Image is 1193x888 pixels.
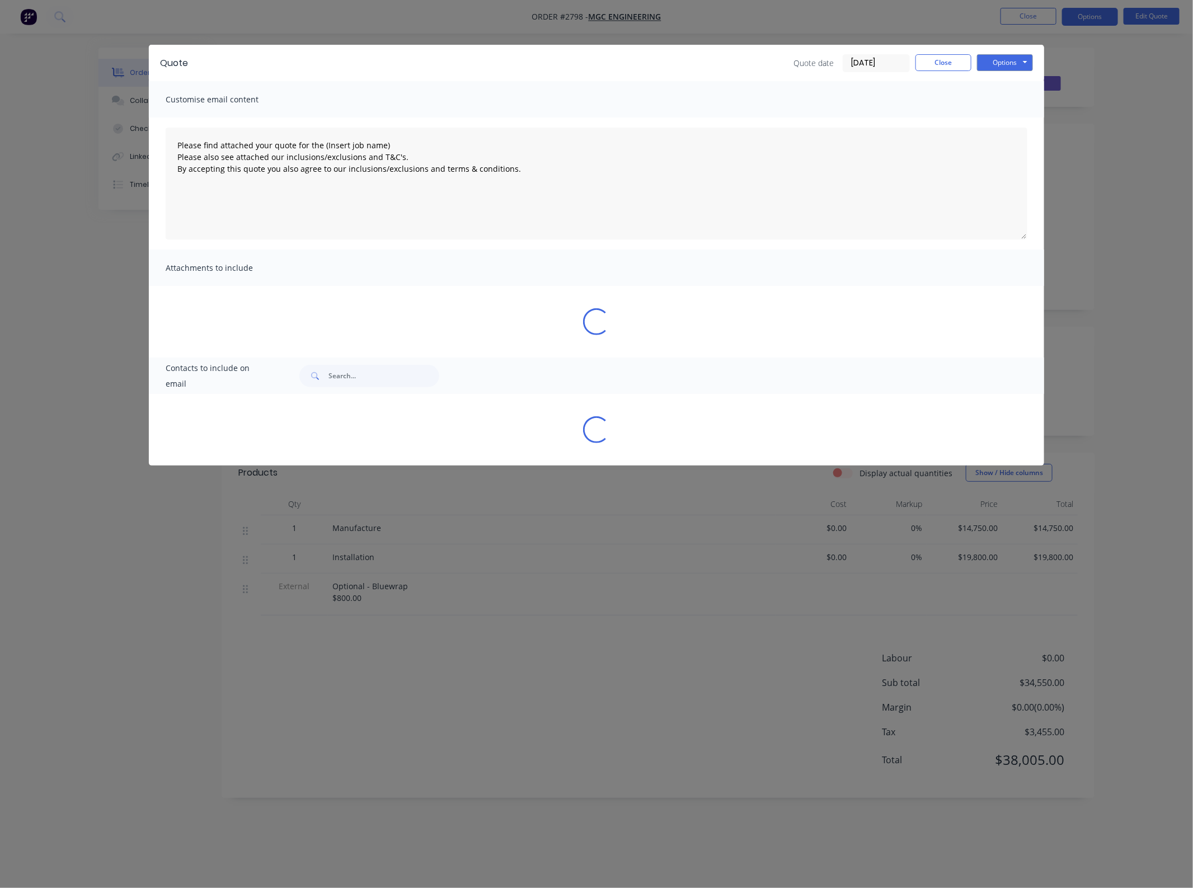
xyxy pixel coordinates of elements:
span: Customise email content [166,92,289,107]
span: Quote date [793,57,834,69]
input: Search... [328,365,439,387]
span: Contacts to include on email [166,360,271,392]
button: Options [977,54,1033,71]
span: Attachments to include [166,260,289,276]
div: Quote [160,57,188,70]
button: Close [915,54,971,71]
textarea: Please find attached your quote for the (Insert job name) Please also see attached our inclusions... [166,128,1027,239]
